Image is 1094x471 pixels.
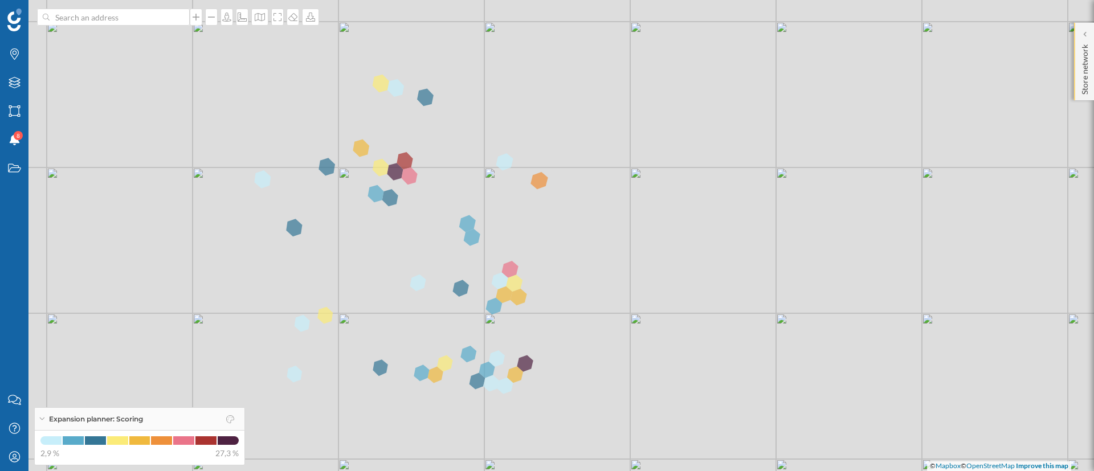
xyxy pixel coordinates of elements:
[7,9,22,31] img: Geoblink Logo
[17,130,20,141] span: 8
[936,461,961,470] a: Mapbox
[966,461,1015,470] a: OpenStreetMap
[18,8,74,18] span: Assistance
[40,448,59,459] span: 2,9 %
[49,414,143,424] span: Expansion planner: Scoring
[927,461,1071,471] div: © ©
[215,448,239,459] span: 27,3 %
[1079,40,1091,95] p: Store network
[1016,461,1068,470] a: Improve this map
